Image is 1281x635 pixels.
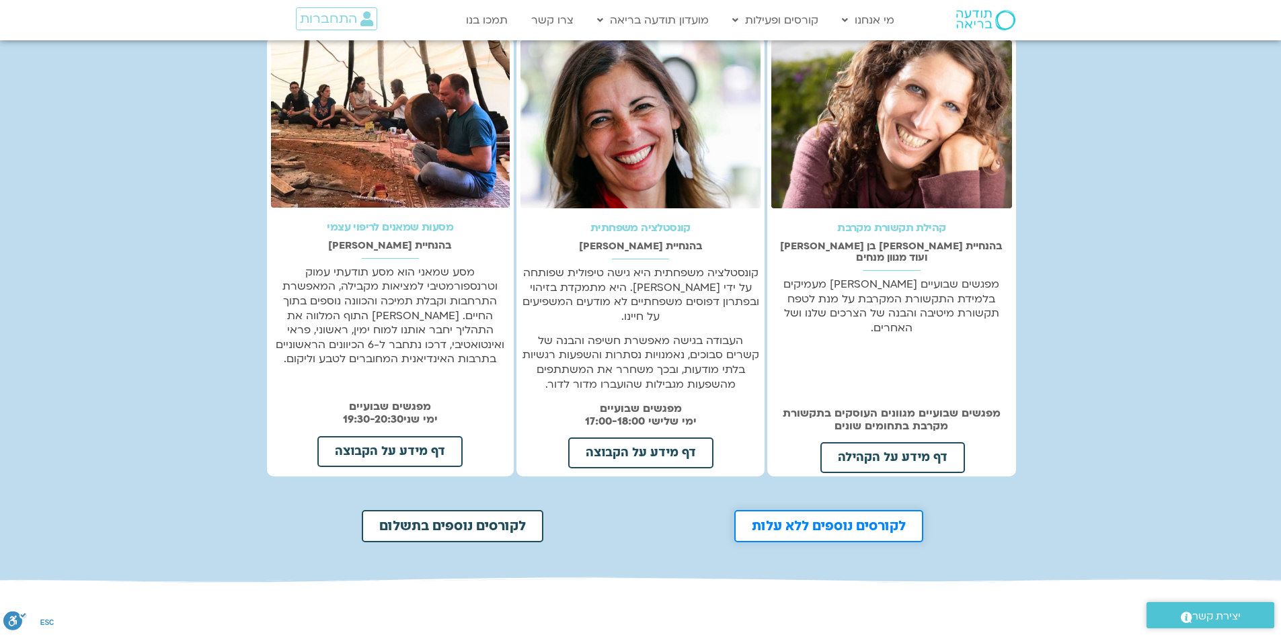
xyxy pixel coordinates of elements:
span: דף מידע על הקבוצה [335,446,445,458]
a: דף מידע על הקבוצה [317,436,463,467]
a: התחברות [296,7,377,30]
p: מפגשים שבועיים מגוונים העוסקים בתקשורת מקרבת בתחומים שונים [771,407,1011,433]
a: קורסים ופעילות [726,7,825,33]
span: התחברות [300,11,357,26]
span: ימי שני [403,412,438,427]
a: צרו קשר [525,7,580,33]
p: 19:30-20:30 [271,400,510,426]
p: מסע שמאני הוא מסע תודעתי עמוק וטרנספורמטיבי למציאות מקבילה, המאפשרת התרחבות וקבלת תמיכה והכוונה נ... [271,265,510,367]
a: קונסטלציה משפחתית [590,220,691,235]
h2: בהנחיית [PERSON_NAME] בן [PERSON_NAME] ועוד מגוון מנחים [771,241,1011,263]
a: קהילת תקשורת מקרבת [837,220,945,235]
h2: בהנחיית [PERSON_NAME] [520,241,761,252]
a: דף מידע על הקבוצה [568,437,713,468]
p: העבודה בגישה מאפשרת חשיפה והבנה של קשרים סבוכים, נאמנויות נסתרות והשפעות רגשיות בלתי מודעות, ובכך... [520,334,761,392]
a: לקורסים נוספים ללא עלות [734,510,923,542]
a: מועדון תודעה בריאה [590,7,715,33]
p: קונסטלציה משפחתית היא גישה טיפולית שפותחה על ידי [PERSON_NAME]. היא מתמקדת בזיהוי ובפתרון דפוסים ... [520,266,761,324]
h2: בהנחיית [PERSON_NAME] [271,240,510,251]
a: מסעות שמאנים לריפוי עצמי [327,220,453,235]
span: לקורסים נוספים בתשלום [379,519,526,533]
span: מפגשים שבועיים [PERSON_NAME] מעמיקים בלמידת התקשורת המקרבת על מנת לטפח תקשורת מיטיבה והבנה של הצר... [783,277,999,335]
a: לקורסים נוספים בתשלום [362,510,543,542]
a: מי אנחנו [835,7,901,33]
p: מפגשים שבועיים ימי שלישי 17:00-18:00 [520,403,761,428]
span: יצירת קשר [1192,607,1241,626]
img: תודעה בריאה [956,10,1015,30]
span: מפגשים שבועיים [349,399,431,414]
span: לקורסים נוספים ללא עלות [752,519,906,533]
a: דף מידע על הקהילה [820,442,965,473]
span: דף מידע על הקהילה [838,452,947,464]
a: יצירת קשר [1147,602,1274,628]
span: דף מידע על הקבוצה [586,447,696,459]
a: תמכו בנו [459,7,514,33]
